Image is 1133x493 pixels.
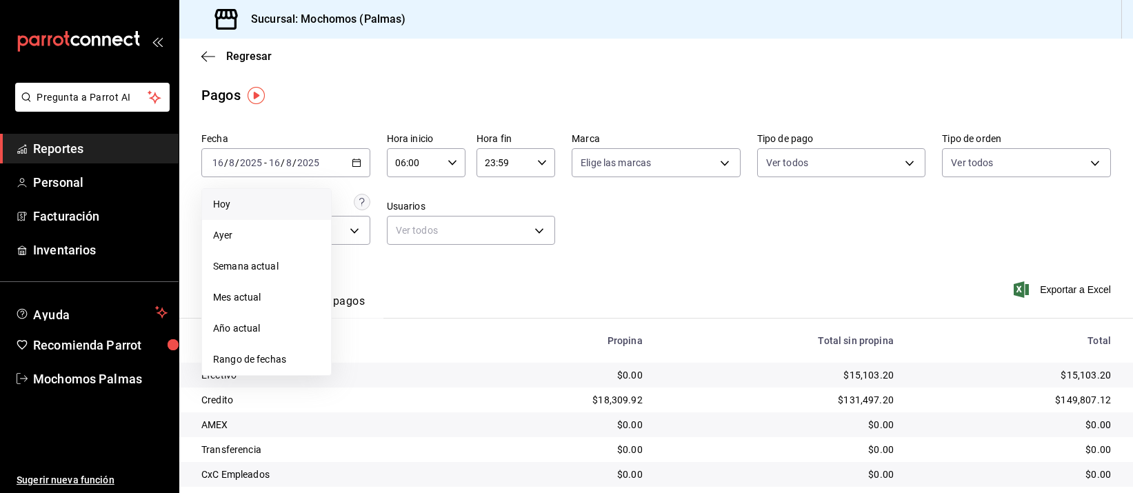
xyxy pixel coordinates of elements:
[201,134,370,144] label: Fecha
[201,467,457,481] div: CxC Empleados
[665,393,894,407] div: $131,497.20
[916,393,1111,407] div: $149,807.12
[665,418,894,432] div: $0.00
[33,336,168,354] span: Recomienda Parrot
[387,202,556,212] label: Usuarios
[33,370,168,388] span: Mochomos Palmas
[239,157,263,168] input: ----
[665,443,894,456] div: $0.00
[33,304,150,321] span: Ayuda
[10,100,170,114] a: Pregunta a Parrot AI
[281,157,285,168] span: /
[916,335,1111,346] div: Total
[292,157,297,168] span: /
[264,157,267,168] span: -
[916,443,1111,456] div: $0.00
[387,216,556,245] div: Ver todos
[479,335,643,346] div: Propina
[228,157,235,168] input: --
[33,173,168,192] span: Personal
[942,134,1111,144] label: Tipo de orden
[285,157,292,168] input: --
[665,467,894,481] div: $0.00
[201,50,272,63] button: Regresar
[33,207,168,225] span: Facturación
[248,87,265,104] img: Tooltip marker
[226,50,272,63] span: Regresar
[212,157,224,168] input: --
[33,139,168,158] span: Reportes
[572,134,741,144] label: Marca
[201,443,457,456] div: Transferencia
[201,85,241,105] div: Pagos
[479,418,643,432] div: $0.00
[916,368,1111,382] div: $15,103.20
[201,393,457,407] div: Credito
[268,157,281,168] input: --
[477,134,555,144] label: Hora fin
[951,156,993,170] span: Ver todos
[240,11,406,28] h3: Sucursal: Mochomos (Palmas)
[224,157,228,168] span: /
[766,156,808,170] span: Ver todos
[665,368,894,382] div: $15,103.20
[479,393,643,407] div: $18,309.92
[387,134,465,144] label: Hora inicio
[201,418,457,432] div: AMEX
[916,467,1111,481] div: $0.00
[297,157,320,168] input: ----
[37,90,148,105] span: Pregunta a Parrot AI
[152,36,163,47] button: open_drawer_menu
[757,134,926,144] label: Tipo de pago
[15,83,170,112] button: Pregunta a Parrot AI
[213,321,320,336] span: Año actual
[581,156,651,170] span: Elige las marcas
[213,352,320,367] span: Rango de fechas
[235,157,239,168] span: /
[665,335,894,346] div: Total sin propina
[213,197,320,212] span: Hoy
[1016,281,1111,298] button: Exportar a Excel
[313,294,365,318] button: Ver pagos
[213,259,320,274] span: Semana actual
[479,443,643,456] div: $0.00
[479,467,643,481] div: $0.00
[213,228,320,243] span: Ayer
[479,368,643,382] div: $0.00
[17,473,168,487] span: Sugerir nueva función
[213,290,320,305] span: Mes actual
[916,418,1111,432] div: $0.00
[33,241,168,259] span: Inventarios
